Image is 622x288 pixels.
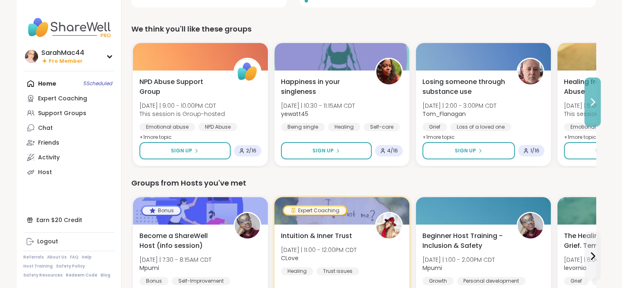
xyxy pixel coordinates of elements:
button: Sign Up [422,142,515,159]
button: Sign Up [281,142,372,159]
div: Host [38,168,52,177]
img: yewatt45 [376,59,402,84]
b: levornia [564,264,586,272]
a: Safety Policy [56,263,85,269]
div: Emotional abuse [564,123,620,131]
div: Self-Improvement [172,277,230,285]
div: Personal development [457,277,525,285]
span: Sign Up [595,147,617,154]
div: NPD Abuse [198,123,237,131]
button: Sign Up [139,142,231,159]
span: 4 / 16 [387,147,398,154]
div: Growth [422,277,454,285]
a: Support Groups [23,106,115,120]
span: Happiness in your singleness [281,77,366,97]
div: Grief [422,123,447,131]
div: Chat [38,124,53,132]
div: Healing [328,123,360,131]
span: [DATE] | 2:00 - 3:00PM CDT [422,102,496,110]
div: Bonus [139,277,168,285]
a: Blog [101,272,110,278]
b: Tom_Flanagan [422,110,466,118]
img: ShareWell Nav Logo [23,13,115,42]
div: Being single [281,123,325,131]
div: Activity [38,154,60,162]
span: Sign Up [312,147,334,154]
b: CLove [281,254,299,262]
span: [DATE] | 9:00 - 10:00PM CDT [139,102,225,110]
span: 2 / 16 [246,147,256,154]
span: Intuition & Inner Trust [281,231,352,241]
img: ShareWell [235,59,260,84]
b: Mpumi [139,264,159,272]
div: Grief [564,277,588,285]
div: SarahMac44 [41,48,84,57]
span: NPD Abuse Support Group [139,77,225,97]
div: We think you'll like these groups [131,23,596,35]
span: Losing someone through substance use [422,77,507,97]
a: Logout [23,234,115,249]
img: SarahMac44 [25,50,38,63]
a: Activity [23,150,115,165]
span: Beginner Host Training - Inclusion & Safety [422,231,507,251]
img: CLove [376,213,402,238]
span: [DATE] | 7:30 - 8:15AM CDT [139,256,211,264]
a: Referrals [23,254,44,260]
div: Loss of a loved one [450,123,511,131]
span: This session is Group-hosted [139,110,225,118]
a: Redeem Code [66,272,97,278]
img: Tom_Flanagan [518,59,543,84]
span: [DATE] | 10:30 - 11:15AM CDT [281,102,355,110]
a: Host Training [23,263,53,269]
div: Groups from Hosts you've met [131,177,596,189]
div: Friends [38,139,59,147]
a: Safety Resources [23,272,63,278]
div: Emotional abuse [139,123,195,131]
div: Expert Coaching [284,206,346,215]
div: Expert Coaching [38,95,87,103]
div: Trust issues [317,267,359,275]
div: Earn $20 Credit [23,213,115,227]
img: Mpumi [518,213,543,238]
div: Logout [37,238,58,246]
span: Sign Up [171,147,192,154]
a: Friends [23,135,115,150]
span: [DATE] | 1:00 - 2:00PM CDT [422,256,495,264]
span: Become a ShareWell Host (info session) [139,231,225,251]
span: Sign Up [455,147,476,154]
a: Host [23,165,115,179]
span: [DATE] | 11:00 - 12:00PM CDT [281,246,357,254]
a: Expert Coaching [23,91,115,106]
span: Pro Member [49,58,83,65]
b: yewatt45 [281,110,308,118]
img: Mpumi [235,213,260,238]
a: FAQ [70,254,79,260]
div: Support Groups [38,109,86,118]
b: Mpumi [422,264,442,272]
span: 1 / 16 [530,147,539,154]
div: Healing [281,267,313,275]
div: Bonus [142,206,180,215]
a: Help [82,254,92,260]
div: Self-care [364,123,400,131]
a: Chat [23,120,115,135]
a: About Us [47,254,67,260]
